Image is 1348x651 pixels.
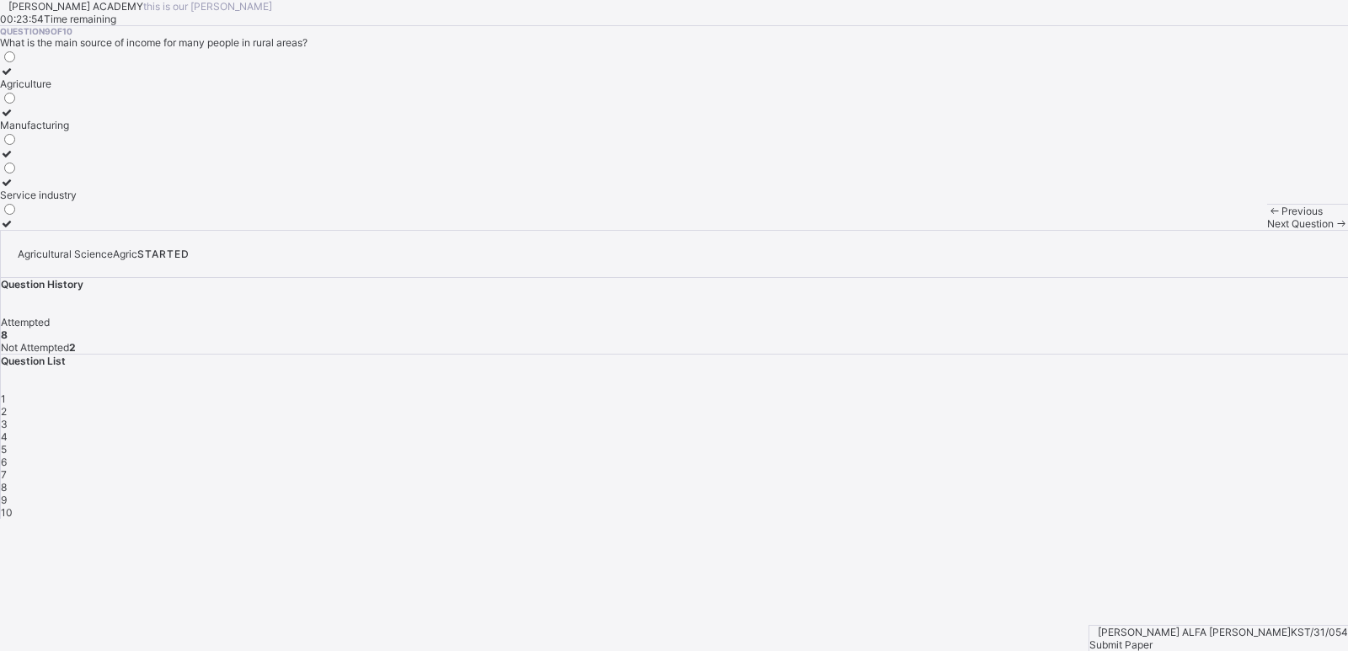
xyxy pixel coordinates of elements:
[1,430,8,443] span: 4
[1,316,50,328] span: Attempted
[1,328,8,341] b: 8
[1,506,13,519] span: 10
[1,481,7,494] span: 8
[113,248,137,260] span: Agric
[1,355,66,367] span: Question List
[18,248,113,260] span: Agricultural Science
[1,418,8,430] span: 3
[44,13,116,25] span: Time remaining
[1291,626,1348,638] span: KST/31/054
[1089,638,1153,651] span: Submit Paper
[1,494,7,506] span: 9
[1,278,83,291] span: Question History
[1267,217,1334,230] span: Next Question
[1281,205,1323,217] span: Previous
[69,341,76,354] b: 2
[1,392,6,405] span: 1
[1098,626,1291,638] span: [PERSON_NAME] ALFA [PERSON_NAME]
[1,341,69,354] span: Not Attempted
[137,248,190,260] span: STARTED
[1,405,7,418] span: 2
[1,468,7,481] span: 7
[1,456,7,468] span: 6
[1,443,7,456] span: 5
